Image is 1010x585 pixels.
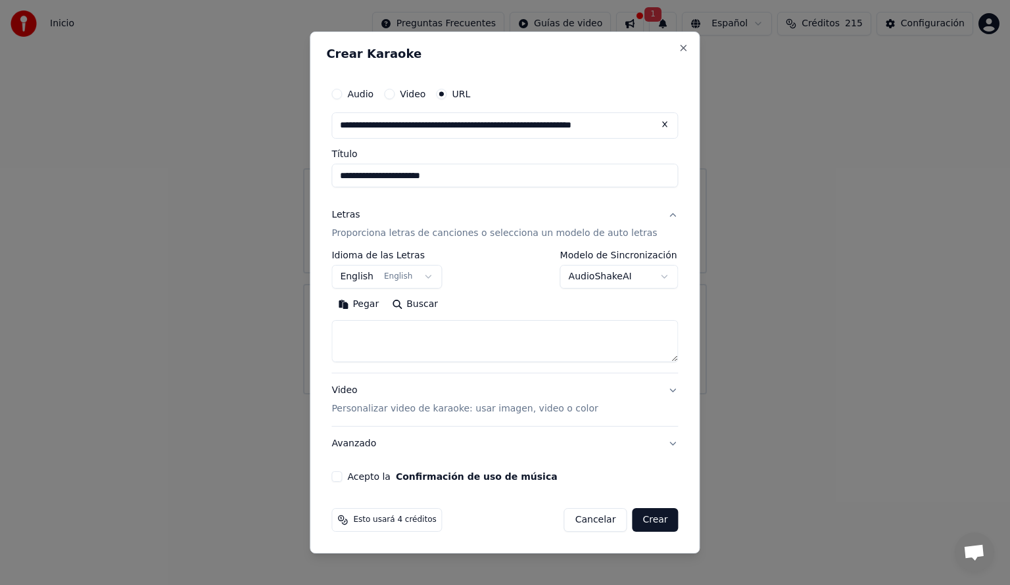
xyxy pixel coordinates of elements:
[632,508,678,532] button: Crear
[331,427,678,461] button: Avanzado
[331,227,657,240] p: Proporciona letras de canciones o selecciona un modelo de auto letras
[331,208,360,222] div: Letras
[331,402,598,415] p: Personalizar video de karaoke: usar imagen, video o color
[331,149,678,158] label: Título
[326,48,683,60] h2: Crear Karaoke
[331,250,442,260] label: Idioma de las Letras
[400,89,425,99] label: Video
[560,250,679,260] label: Modelo de Sincronización
[385,294,445,315] button: Buscar
[331,384,598,415] div: Video
[331,250,678,373] div: LetrasProporciona letras de canciones o selecciona un modelo de auto letras
[331,373,678,426] button: VideoPersonalizar video de karaoke: usar imagen, video o color
[452,89,470,99] label: URL
[353,515,436,525] span: Esto usará 4 créditos
[347,89,373,99] label: Audio
[396,472,558,481] button: Acepto la
[331,294,385,315] button: Pegar
[331,198,678,250] button: LetrasProporciona letras de canciones o selecciona un modelo de auto letras
[564,508,627,532] button: Cancelar
[347,472,557,481] label: Acepto la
